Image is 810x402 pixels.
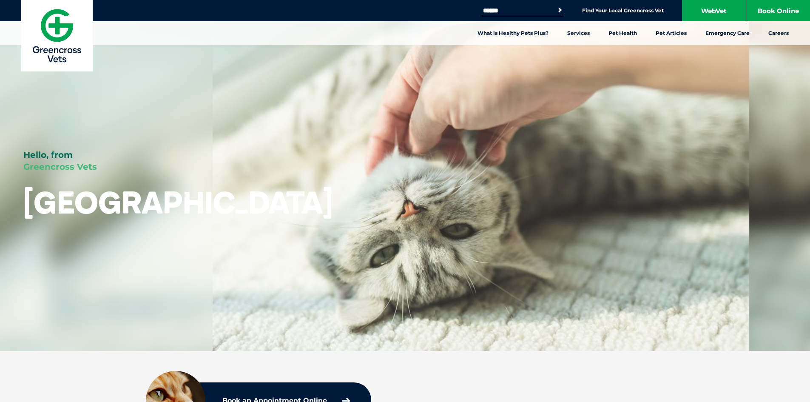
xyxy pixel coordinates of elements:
a: Pet Articles [646,21,696,45]
span: Hello, from [23,150,73,160]
a: Pet Health [599,21,646,45]
a: Find Your Local Greencross Vet [582,7,664,14]
button: Search [556,6,564,14]
a: Emergency Care [696,21,759,45]
a: What is Healthy Pets Plus? [468,21,558,45]
a: Services [558,21,599,45]
h1: [GEOGRAPHIC_DATA] [23,185,333,219]
span: Greencross Vets [23,162,97,172]
a: Careers [759,21,798,45]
